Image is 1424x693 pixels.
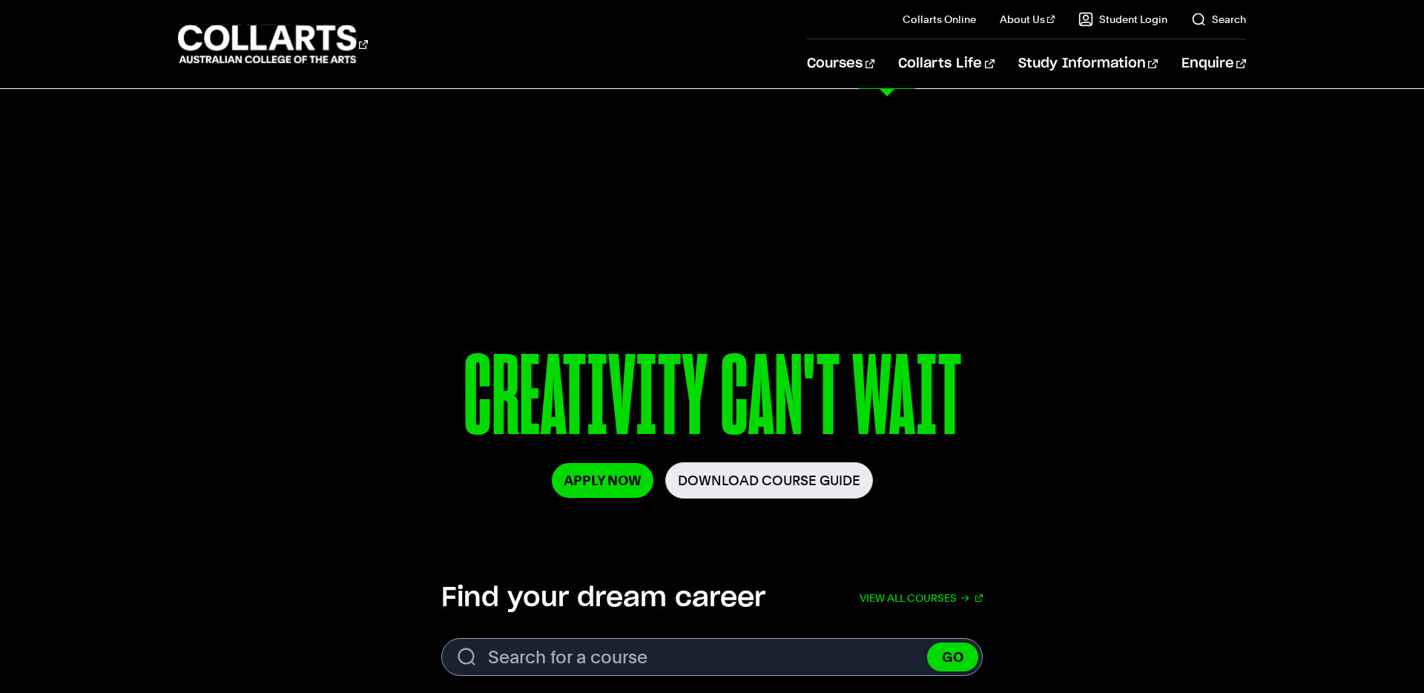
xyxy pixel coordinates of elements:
a: Study Information [1018,39,1158,88]
a: Courses [807,39,874,88]
a: View all courses [860,582,983,614]
input: Search for a course [441,638,983,676]
h2: Find your dream career [441,582,765,614]
form: Search [441,638,983,676]
a: Enquire [1181,39,1246,88]
a: Apply Now [552,463,653,498]
a: Download Course Guide [665,462,873,499]
div: Go to homepage [178,23,368,65]
a: Student Login [1078,12,1167,27]
a: About Us [1000,12,1055,27]
a: Collarts Online [903,12,976,27]
a: Collarts Life [898,39,994,88]
p: CREATIVITY CAN'T WAIT [299,340,1125,462]
button: GO [927,643,978,671]
a: Search [1191,12,1246,27]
